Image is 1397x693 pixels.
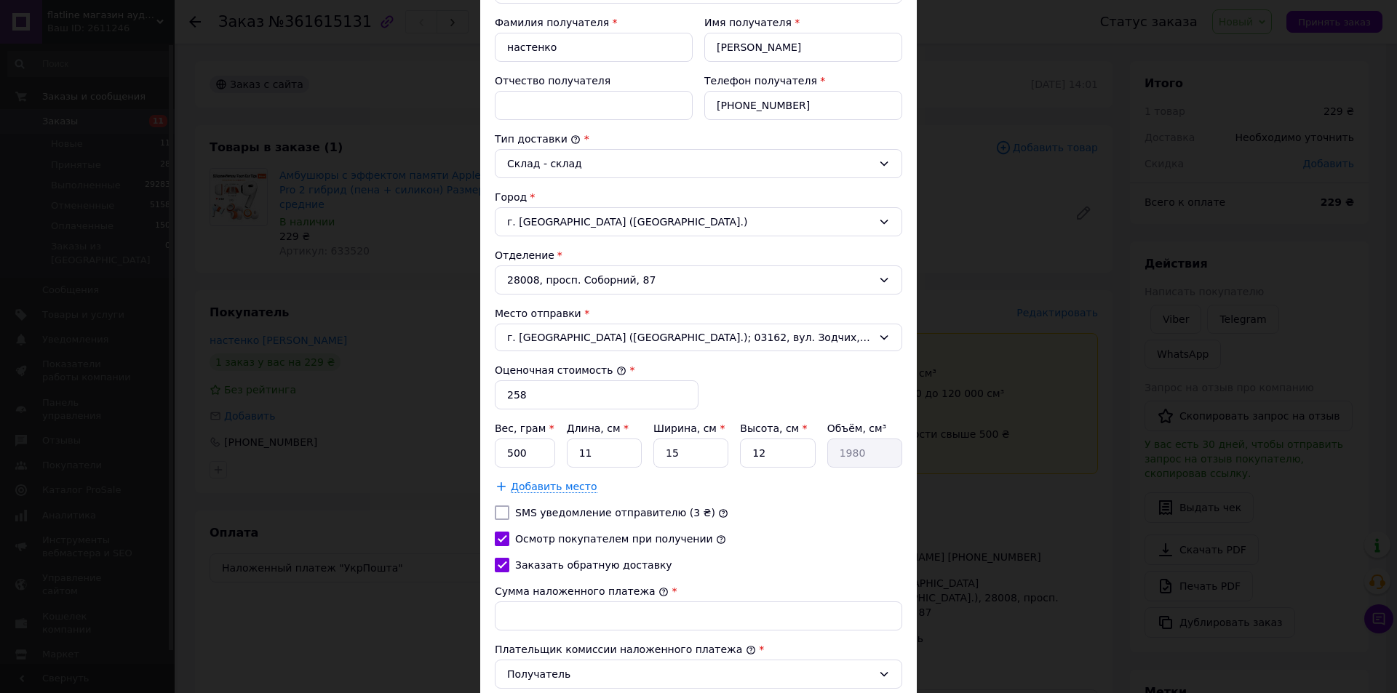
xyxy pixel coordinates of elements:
[653,422,725,434] label: Ширина, см
[495,190,902,204] div: Город
[740,422,807,434] label: Высота, см
[495,248,902,263] div: Отделение
[507,666,872,682] div: Получатель
[515,507,715,518] label: SMS уведомление отправителю (3 ₴)
[495,306,902,321] div: Место отправки
[495,422,554,434] label: Вес, грам
[567,422,629,434] label: Длина, см
[704,17,792,28] label: Имя получателя
[495,364,626,376] label: Оценочная стоимость
[495,265,902,295] div: 28008, просп. Соборний, 87
[704,75,817,87] label: Телефон получателя
[495,642,902,657] div: Плательщик комиссии наложенного платежа
[704,91,902,120] input: +380
[495,207,902,236] div: г. [GEOGRAPHIC_DATA] ([GEOGRAPHIC_DATA].)
[511,481,597,493] span: Добавить место
[515,559,672,571] label: Заказать обратную доставку
[495,75,610,87] label: Отчество получателя
[507,156,872,172] div: Склад - склад
[515,533,713,545] label: Осмотр покупателем при получении
[495,17,609,28] label: Фамилия получателя
[495,132,902,146] div: Тип доставки
[495,585,669,597] label: Сумма наложенного платежа
[507,330,872,345] span: г. [GEOGRAPHIC_DATA] ([GEOGRAPHIC_DATA].); 03162, вул. Зодчих, 50
[827,421,902,436] div: Объём, см³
